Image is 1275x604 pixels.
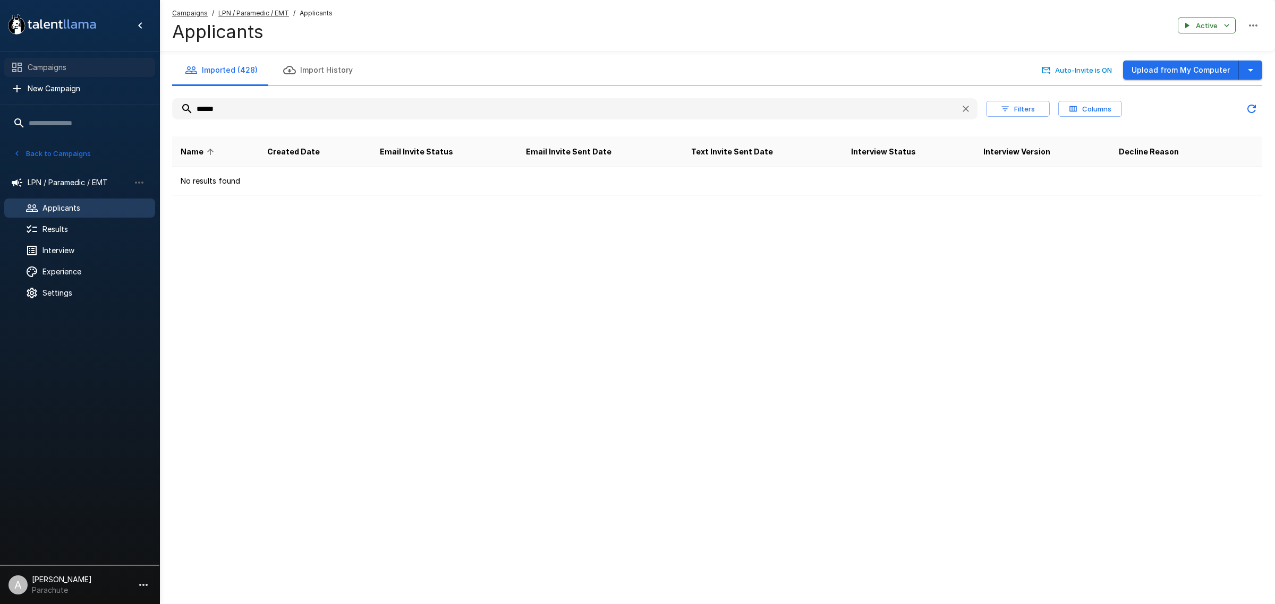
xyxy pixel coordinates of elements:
span: Interview Status [851,145,916,158]
span: Interview Version [983,145,1050,158]
span: Applicants [300,8,333,19]
td: No results found [172,167,843,195]
span: Created Date [267,145,320,158]
span: Decline Reason [1119,145,1179,158]
button: Filters [986,101,1050,117]
button: Updated Today - 1:14 PM [1241,98,1262,119]
button: Auto-Invite is ON [1040,62,1115,79]
button: Upload from My Computer [1123,61,1239,80]
h4: Applicants [172,21,333,43]
button: Columns [1058,101,1122,117]
span: / [293,8,295,19]
span: Email Invite Status [380,145,453,158]
button: Imported (428) [172,55,270,85]
button: Active [1178,18,1236,34]
span: Email Invite Sent Date [526,145,611,158]
u: LPN / Paramedic / EMT [218,9,289,17]
u: Campaigns [172,9,208,17]
span: Text Invite Sent Date [691,145,773,158]
span: Name [181,145,217,158]
span: / [212,8,214,19]
button: Import History [270,55,365,85]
